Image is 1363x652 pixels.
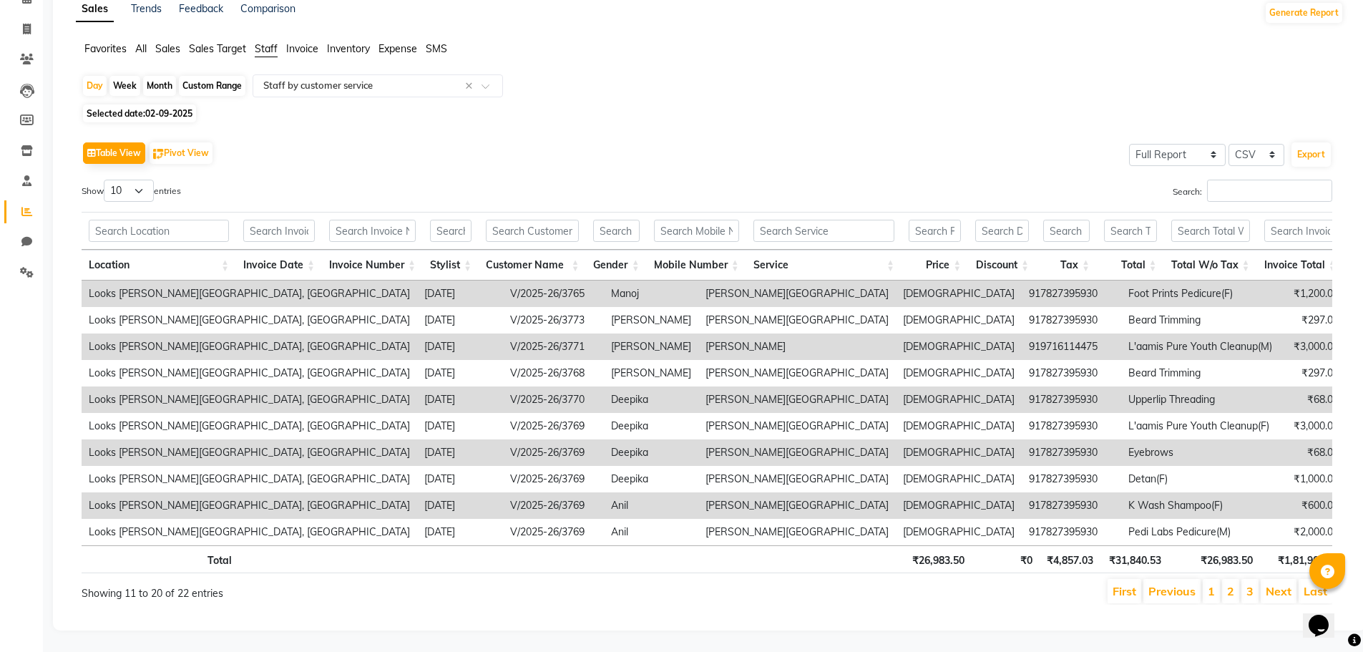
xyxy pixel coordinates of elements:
[82,519,417,545] td: Looks [PERSON_NAME][GEOGRAPHIC_DATA], [GEOGRAPHIC_DATA]
[155,42,180,55] span: Sales
[1022,413,1121,439] td: 917827395930
[698,386,896,413] td: [PERSON_NAME][GEOGRAPHIC_DATA]
[503,413,604,439] td: V/2025-26/3769
[1121,281,1279,307] td: Foot Prints Pedicure(F)
[1208,584,1215,598] a: 1
[465,79,477,94] span: Clear all
[896,492,1022,519] td: [DEMOGRAPHIC_DATA]
[1022,439,1121,466] td: 917827395930
[327,42,370,55] span: Inventory
[896,281,1022,307] td: [DEMOGRAPHIC_DATA]
[1100,545,1168,573] th: ₹31,840.53
[746,250,902,281] th: Service: activate to sort column ascending
[82,250,236,281] th: Location: activate to sort column ascending
[417,466,503,492] td: [DATE]
[698,413,896,439] td: [PERSON_NAME][GEOGRAPHIC_DATA]
[896,307,1022,334] td: [DEMOGRAPHIC_DATA]
[1279,466,1346,492] td: ₹1,000.00
[1164,250,1257,281] th: Total W/o Tax: activate to sort column ascending
[1264,220,1337,242] input: Search Invoice Total
[1121,466,1279,492] td: Detan(F)
[1168,545,1260,573] th: ₹26,983.50
[82,578,590,601] div: Showing 11 to 20 of 22 entries
[904,545,972,573] th: ₹26,983.50
[647,250,746,281] th: Mobile Number: activate to sort column ascending
[1173,180,1332,202] label: Search:
[1121,334,1279,360] td: L'aamis Pure Youth Cleanup(M)
[1291,142,1331,167] button: Export
[1113,584,1136,598] a: First
[604,439,698,466] td: Deepika
[1279,307,1346,334] td: ₹297.00
[896,360,1022,386] td: [DEMOGRAPHIC_DATA]
[503,307,604,334] td: V/2025-26/3773
[1171,220,1250,242] input: Search Total W/o Tax
[1022,334,1121,360] td: 919716114475
[698,466,896,492] td: [PERSON_NAME][GEOGRAPHIC_DATA]
[82,386,417,413] td: Looks [PERSON_NAME][GEOGRAPHIC_DATA], [GEOGRAPHIC_DATA]
[972,545,1040,573] th: ₹0
[423,250,479,281] th: Stylist: activate to sort column ascending
[896,413,1022,439] td: [DEMOGRAPHIC_DATA]
[1022,386,1121,413] td: 917827395930
[604,334,698,360] td: [PERSON_NAME]
[1207,180,1332,202] input: Search:
[1266,584,1291,598] a: Next
[417,492,503,519] td: [DATE]
[378,42,417,55] span: Expense
[143,76,176,96] div: Month
[1121,492,1279,519] td: K Wash Shampoo(F)
[1022,360,1121,386] td: 917827395930
[698,492,896,519] td: [PERSON_NAME][GEOGRAPHIC_DATA]
[586,250,646,281] th: Gender: activate to sort column ascending
[1279,334,1346,360] td: ₹3,000.00
[1121,413,1279,439] td: L'aamis Pure Youth Cleanup(F)
[896,439,1022,466] td: [DEMOGRAPHIC_DATA]
[604,360,698,386] td: [PERSON_NAME]
[1097,250,1163,281] th: Total: activate to sort column ascending
[150,142,212,164] button: Pivot View
[179,76,245,96] div: Custom Range
[1257,250,1344,281] th: Invoice Total: activate to sort column ascending
[1022,281,1121,307] td: 917827395930
[479,250,586,281] th: Customer Name: activate to sort column ascending
[189,42,246,55] span: Sales Target
[698,281,896,307] td: [PERSON_NAME][GEOGRAPHIC_DATA]
[179,2,223,15] a: Feedback
[83,142,145,164] button: Table View
[82,307,417,334] td: Looks [PERSON_NAME][GEOGRAPHIC_DATA], [GEOGRAPHIC_DATA]
[654,220,739,242] input: Search Mobile Number
[503,360,604,386] td: V/2025-26/3768
[604,386,698,413] td: Deepika
[1121,439,1279,466] td: Eyebrows
[1022,466,1121,492] td: 917827395930
[1148,584,1196,598] a: Previous
[82,545,239,573] th: Total
[417,334,503,360] td: [DATE]
[604,519,698,545] td: Anil
[909,220,961,242] input: Search Price
[153,149,164,160] img: pivot.png
[604,492,698,519] td: Anil
[236,250,322,281] th: Invoice Date: activate to sort column ascending
[1279,386,1346,413] td: ₹68.00
[329,220,416,242] input: Search Invoice Number
[1121,519,1279,545] td: Pedi Labs Pedicure(M)
[417,439,503,466] td: [DATE]
[1266,3,1342,23] button: Generate Report
[503,281,604,307] td: V/2025-26/3765
[1022,519,1121,545] td: 917827395930
[1121,307,1279,334] td: Beard Trimming
[1304,584,1327,598] a: Last
[426,42,447,55] span: SMS
[89,220,229,242] input: Search Location
[430,220,472,242] input: Search Stylist
[503,439,604,466] td: V/2025-26/3769
[896,334,1022,360] td: [DEMOGRAPHIC_DATA]
[1279,413,1346,439] td: ₹3,000.00
[1246,584,1254,598] a: 3
[698,360,896,386] td: [PERSON_NAME][GEOGRAPHIC_DATA]
[1279,281,1346,307] td: ₹1,200.00
[240,2,295,15] a: Comparison
[1303,595,1349,638] iframe: chat widget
